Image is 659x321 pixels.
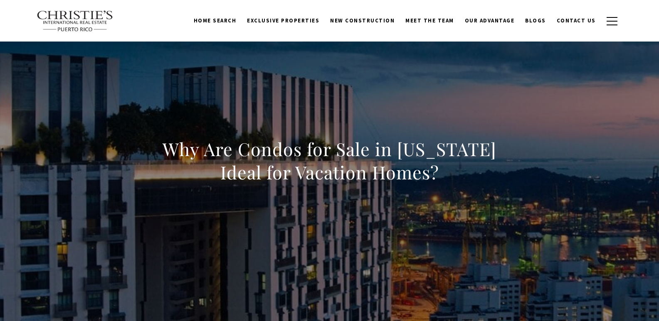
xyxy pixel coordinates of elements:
[247,17,319,24] span: Exclusive Properties
[459,13,520,29] a: Our Advantage
[37,10,114,32] img: Christie's International Real Estate text transparent background
[188,13,242,29] a: Home Search
[520,13,551,29] a: Blogs
[525,17,546,24] span: Blogs
[242,13,325,29] a: Exclusive Properties
[400,13,459,29] a: Meet the Team
[330,17,395,24] span: New Construction
[465,17,515,24] span: Our Advantage
[557,17,596,24] span: Contact Us
[325,13,400,29] a: New Construction
[146,137,513,184] h1: Why Are Condos for Sale in [US_STATE] Ideal for Vacation Homes?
